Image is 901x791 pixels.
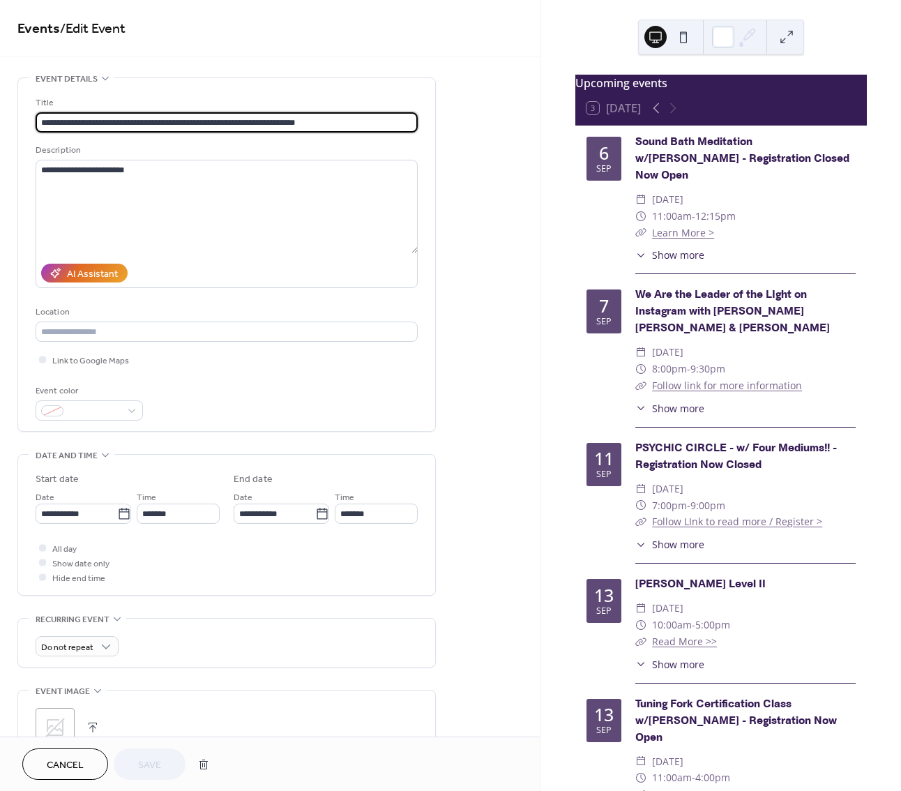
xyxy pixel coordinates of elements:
div: ​ [635,617,646,633]
div: AI Assistant [67,267,118,282]
a: Tuning Fork Certification Class w/[PERSON_NAME] - Registration Now Open [635,697,837,745]
div: 7 [599,297,609,315]
div: Description [36,143,415,158]
span: Link to Google Maps [52,354,129,368]
div: ​ [635,248,646,262]
a: [PERSON_NAME] Level II [635,577,766,592]
span: 9:30pm [690,361,725,377]
button: Cancel [22,748,108,780]
span: 12:15pm [695,208,736,225]
span: Event details [36,72,98,86]
span: Date [36,490,54,505]
div: 13 [594,587,614,604]
button: ​Show more [635,657,704,672]
button: ​Show more [635,248,704,262]
span: / Edit Event [60,15,126,43]
div: ; [36,708,75,747]
div: End date [234,472,273,487]
a: We Are the Leader of the LIght on Instagram with [PERSON_NAME] [PERSON_NAME] & [PERSON_NAME] [635,287,830,336]
div: Title [36,96,415,110]
div: ​ [635,191,646,208]
span: [DATE] [652,600,683,617]
a: Sound Bath Meditation w/[PERSON_NAME] - Registration Closed Now Open [635,135,849,183]
span: - [687,361,690,377]
div: Sep [596,317,612,326]
div: 11 [594,450,614,467]
a: Follow link for more information [652,379,802,392]
span: 8:00pm [652,361,687,377]
div: ​ [635,657,646,672]
div: ​ [635,753,646,770]
div: Start date [36,472,79,487]
div: Sep [596,470,612,479]
div: ​ [635,208,646,225]
a: Follow LInk to read more / Register > [652,515,822,528]
span: 10:00am [652,617,692,633]
div: ​ [635,769,646,786]
span: - [692,617,695,633]
div: Event color [36,384,140,398]
div: Sep [596,165,612,174]
div: ​ [635,344,646,361]
span: Show more [652,248,704,262]
div: ​ [635,600,646,617]
span: 9:00pm [690,497,725,514]
div: 6 [599,144,609,162]
button: ​Show more [635,401,704,416]
a: Read More >> [652,635,717,648]
div: ​ [635,361,646,377]
span: All day [52,542,77,557]
span: Show more [652,537,704,552]
span: Time [335,490,354,505]
span: 4:00pm [695,769,730,786]
span: Show more [652,657,704,672]
div: ​ [635,513,646,530]
span: Date and time [36,449,98,463]
button: AI Assistant [41,264,128,282]
div: Upcoming events [575,75,867,91]
span: 7:00pm [652,497,687,514]
span: - [687,497,690,514]
span: Time [137,490,156,505]
a: Learn More > [652,226,714,239]
span: [DATE] [652,191,683,208]
span: [DATE] [652,481,683,497]
span: 11:00am [652,208,692,225]
span: 11:00am [652,769,692,786]
div: Location [36,305,415,319]
span: - [692,208,695,225]
span: [DATE] [652,344,683,361]
div: Sep [596,726,612,735]
span: Event image [36,684,90,699]
span: [DATE] [652,753,683,770]
div: 13 [594,706,614,723]
span: Recurring event [36,612,109,627]
span: Hide end time [52,571,105,586]
span: Date [234,490,252,505]
div: ​ [635,633,646,650]
div: ​ [635,225,646,241]
button: ​Show more [635,537,704,552]
div: ​ [635,401,646,416]
div: ​ [635,377,646,394]
span: - [692,769,695,786]
span: Show date only [52,557,109,571]
span: Show more [652,401,704,416]
span: 5:00pm [695,617,730,633]
a: PSYCHIC CIRCLE - w/ Four Mediums!! - Registration Now Closed [635,441,837,472]
div: ​ [635,537,646,552]
span: Do not repeat [41,640,93,656]
div: ​ [635,481,646,497]
a: Events [17,15,60,43]
div: Sep [596,607,612,616]
div: ​ [635,497,646,514]
span: Cancel [47,758,84,773]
